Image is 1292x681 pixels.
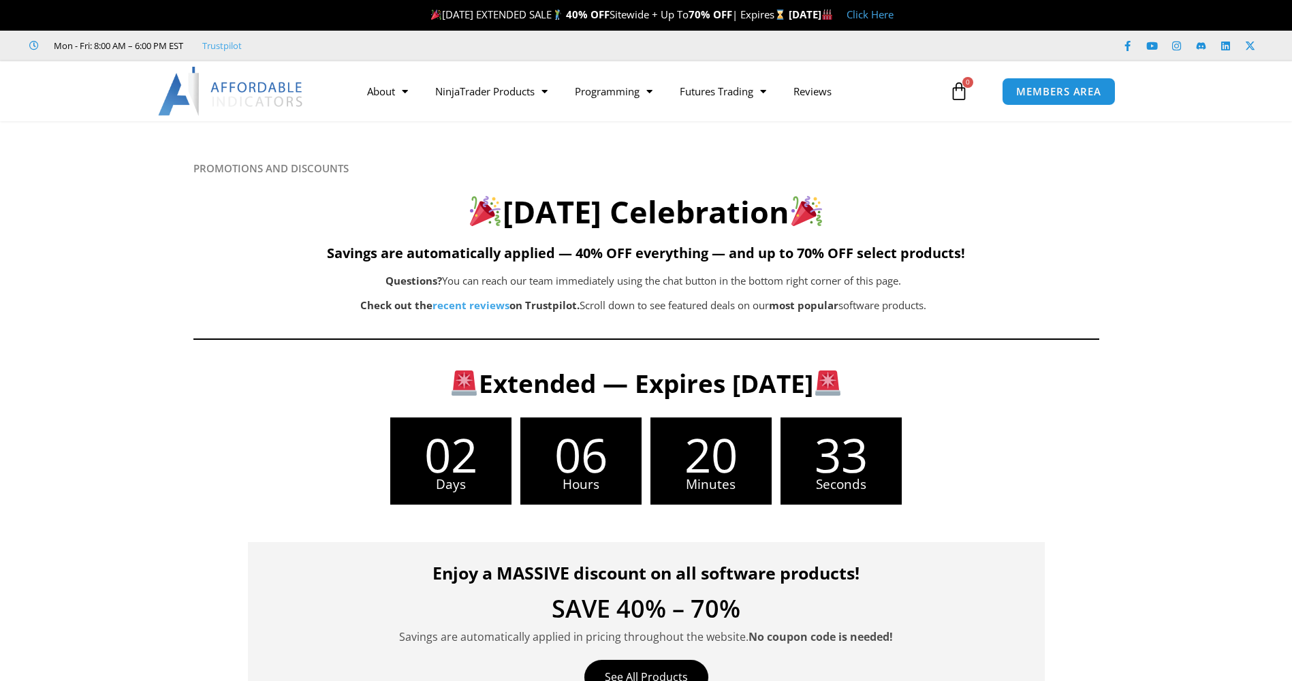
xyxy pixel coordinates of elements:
[452,370,477,396] img: 🚨
[193,245,1099,262] h5: Savings are automatically applied — 40% OFF everything — and up to 70% OFF select products!
[360,298,580,312] strong: Check out the on Trustpilot.
[780,76,845,107] a: Reviews
[650,478,772,491] span: Minutes
[268,628,1024,646] p: Savings are automatically applied in pricing throughout the website.
[566,7,610,21] strong: 40% OFF
[781,431,902,478] span: 33
[193,192,1099,232] h2: [DATE] Celebration
[552,10,563,20] img: 🏌️‍♂️
[262,272,1026,291] p: You can reach our team immediately using the chat button in the bottom right corner of this page.
[769,298,838,312] b: most popular
[265,367,1028,400] h3: Extended — Expires [DATE]
[262,296,1026,315] p: Scroll down to see featured deals on our software products.
[815,370,840,396] img: 🚨
[650,431,772,478] span: 20
[390,478,511,491] span: Days
[781,478,902,491] span: Seconds
[470,195,501,226] img: 🎉
[666,76,780,107] a: Futures Trading
[789,7,833,21] strong: [DATE]
[428,7,789,21] span: [DATE] EXTENDED SALE Sitewide + Up To | Expires
[422,76,561,107] a: NinjaTrader Products
[385,274,442,287] b: Questions?
[193,162,1099,175] h6: PROMOTIONS AND DISCOUNTS
[749,629,893,644] strong: No coupon code is needed!
[353,76,946,107] nav: Menu
[561,76,666,107] a: Programming
[431,10,441,20] img: 🎉
[822,10,832,20] img: 🏭
[791,195,822,226] img: 🎉
[520,478,642,491] span: Hours
[158,67,304,116] img: LogoAI | Affordable Indicators – NinjaTrader
[962,77,973,88] span: 0
[689,7,732,21] strong: 70% OFF
[390,431,511,478] span: 02
[775,10,785,20] img: ⌛
[929,72,989,111] a: 0
[520,431,642,478] span: 06
[353,76,422,107] a: About
[268,597,1024,621] h4: SAVE 40% – 70%
[268,563,1024,583] h4: Enjoy a MASSIVE discount on all software products!
[50,37,183,54] span: Mon - Fri: 8:00 AM – 6:00 PM EST
[1002,78,1116,106] a: MEMBERS AREA
[1016,86,1101,97] span: MEMBERS AREA
[202,37,242,54] a: Trustpilot
[432,298,509,312] a: recent reviews
[847,7,894,21] a: Click Here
